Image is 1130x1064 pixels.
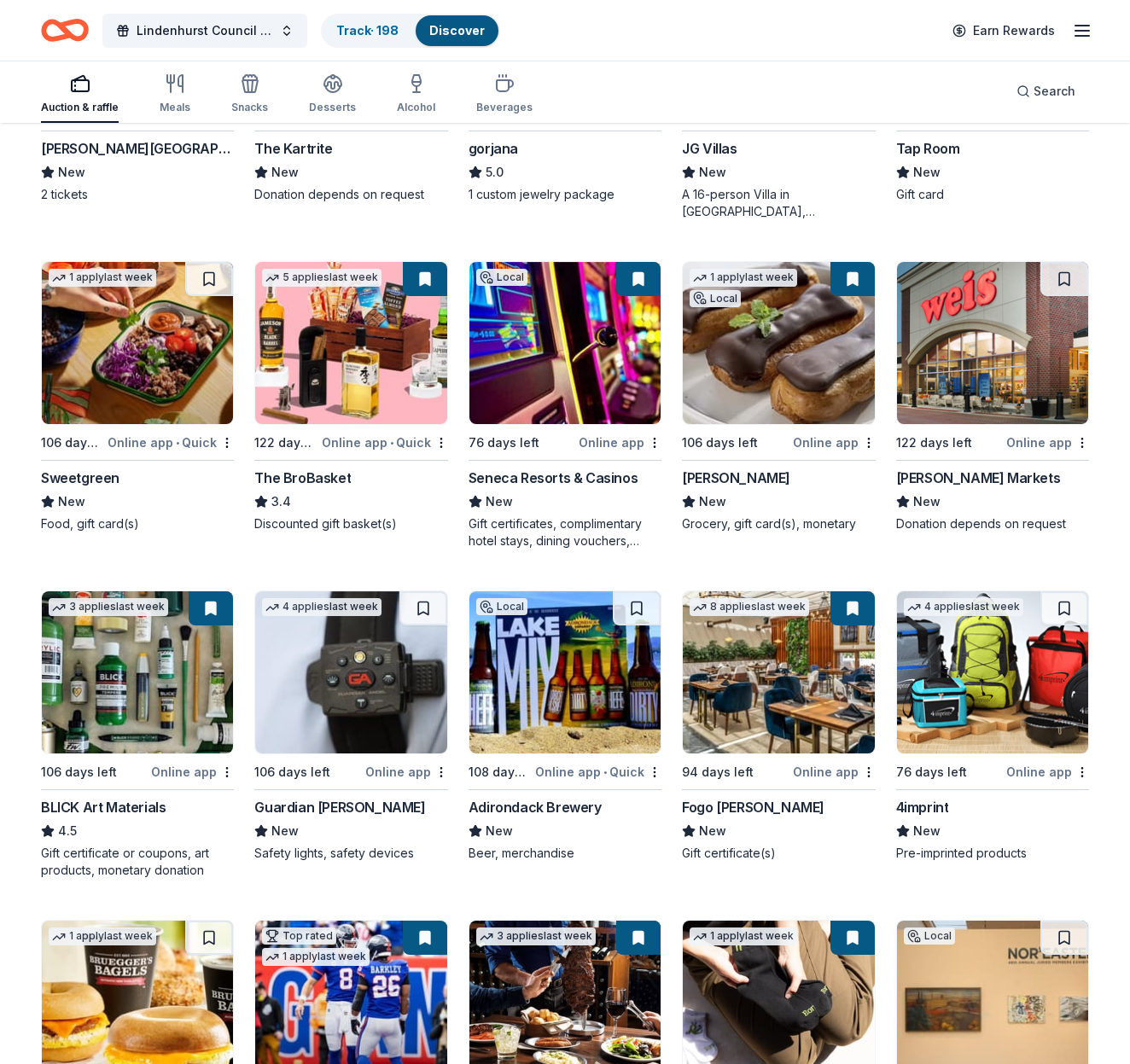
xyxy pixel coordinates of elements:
div: Adirondack Brewery [469,797,602,817]
div: Online app [365,761,448,782]
img: Image for Fogo de Chao [683,591,874,753]
a: Image for Seneca Resorts & CasinosLocal76 days leftOnline appSeneca Resorts & CasinosNewGift cert... [469,261,661,549]
div: Food, gift card(s) [41,515,234,532]
span: 3.4 [271,491,291,512]
div: Safety lights, safety devices [254,845,447,862]
div: Local [690,290,741,307]
div: A 16-person Villa in [GEOGRAPHIC_DATA], [GEOGRAPHIC_DATA], [GEOGRAPHIC_DATA] for 7days/6nights (R... [682,186,875,220]
span: New [271,162,299,183]
div: Beverages [476,101,533,114]
span: New [699,162,726,183]
div: Grocery, gift card(s), monetary [682,515,875,532]
div: 4 applies last week [262,598,382,616]
a: Image for King Kullen1 applylast weekLocal106 days leftOnline app[PERSON_NAME]NewGrocery, gift ca... [682,261,875,532]
div: gorjana [469,138,518,159]
img: Image for King Kullen [683,262,874,424]
span: Search [1034,81,1075,102]
div: 4 applies last week [904,598,1023,616]
div: 108 days left [469,762,532,782]
div: Online app [793,761,876,782]
div: Meals [160,101,190,114]
img: Image for Weis Markets [897,262,1088,424]
div: [PERSON_NAME][GEOGRAPHIC_DATA] [41,138,234,159]
a: Discover [429,23,485,38]
div: 1 apply last week [262,948,370,966]
div: Donation depends on request [896,515,1089,532]
span: • [603,765,607,779]
img: Image for BLICK Art Materials [42,591,233,753]
button: Snacks [231,67,268,123]
div: Online app [1006,761,1089,782]
div: 1 custom jewelry package [469,186,661,203]
div: The Kartrite [254,138,332,159]
button: Search [1003,74,1089,108]
span: New [913,821,941,841]
div: 94 days left [682,762,754,782]
a: Image for Adirondack BreweryLocal108 days leftOnline app•QuickAdirondack BreweryNewBeer, merchandise [469,590,661,862]
div: Gift certificates, complimentary hotel stays, dining vouchers, event tickets, spa certificates [469,515,661,549]
div: Top rated [262,927,336,945]
a: Image for The BroBasket5 applieslast week122 days leftOnline app•QuickThe BroBasket3.4Discounted ... [254,261,447,532]
a: Image for Sweetgreen1 applylast week106 days leftOnline app•QuickSweetgreenNewFood, gift card(s) [41,261,234,532]
div: 3 applies last week [49,598,168,616]
div: Gift certificate or coupons, art products, monetary donation [41,845,234,879]
div: 4imprint [896,797,949,817]
button: Meals [160,67,190,123]
div: Pre-imprinted products [896,845,1089,862]
div: 1 apply last week [49,269,156,287]
div: Beer, merchandise [469,845,661,862]
span: New [913,491,941,512]
div: The BroBasket [254,468,351,488]
img: Image for Adirondack Brewery [469,591,661,753]
img: Image for Guardian Angel Device [255,591,446,753]
div: Online app [1006,432,1089,453]
div: 8 applies last week [690,598,809,616]
div: 76 days left [896,762,967,782]
div: 3 applies last week [476,927,596,945]
a: Image for Fogo de Chao8 applieslast week94 days leftOnline appFogo [PERSON_NAME]NewGift certifica... [682,590,875,862]
div: Seneca Resorts & Casinos [469,468,638,488]
span: New [58,162,85,183]
a: Image for BLICK Art Materials3 applieslast week106 days leftOnline appBLICK Art Materials4.5Gift ... [41,590,234,879]
div: Gift card [896,186,1089,203]
div: [PERSON_NAME] [682,468,790,488]
a: Image for 4imprint4 applieslast week76 days leftOnline app4imprintNewPre-imprinted products [896,590,1089,862]
div: 106 days left [254,762,330,782]
div: 122 days left [254,433,317,453]
div: 106 days left [682,433,758,453]
a: Image for Guardian Angel Device4 applieslast week106 days leftOnline appGuardian [PERSON_NAME]New... [254,590,447,862]
div: JG Villas [682,138,737,159]
span: New [913,162,941,183]
div: [PERSON_NAME] Markets [896,468,1061,488]
button: Desserts [309,67,356,123]
div: 106 days left [41,762,117,782]
div: Tap Room [896,138,960,159]
a: Image for Weis Markets122 days leftOnline app[PERSON_NAME] MarketsNewDonation depends on request [896,261,1089,532]
span: New [486,821,513,841]
div: Gift certificate(s) [682,845,875,862]
span: • [390,436,393,450]
div: 76 days left [469,433,539,453]
button: Beverages [476,67,533,123]
button: Track· 198Discover [321,14,500,48]
a: Home [41,10,89,50]
div: Local [476,269,527,286]
div: Online app Quick [322,432,448,453]
button: Alcohol [397,67,435,123]
div: Online app [151,761,234,782]
span: New [58,491,85,512]
img: Image for The BroBasket [255,262,446,424]
div: Guardian [PERSON_NAME] [254,797,425,817]
a: Track· 198 [336,23,399,38]
div: Discounted gift basket(s) [254,515,447,532]
div: 122 days left [896,433,972,453]
div: 1 apply last week [690,269,797,287]
img: Image for 4imprint [897,591,1088,753]
span: • [176,436,179,450]
div: Online app [793,432,876,453]
span: 5.0 [486,162,504,183]
div: Fogo [PERSON_NAME] [682,797,824,817]
button: Lindenhurst Council of PTA's "Bright Futures" Fundraiser [102,14,307,48]
span: New [699,491,726,512]
a: Earn Rewards [942,15,1065,46]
